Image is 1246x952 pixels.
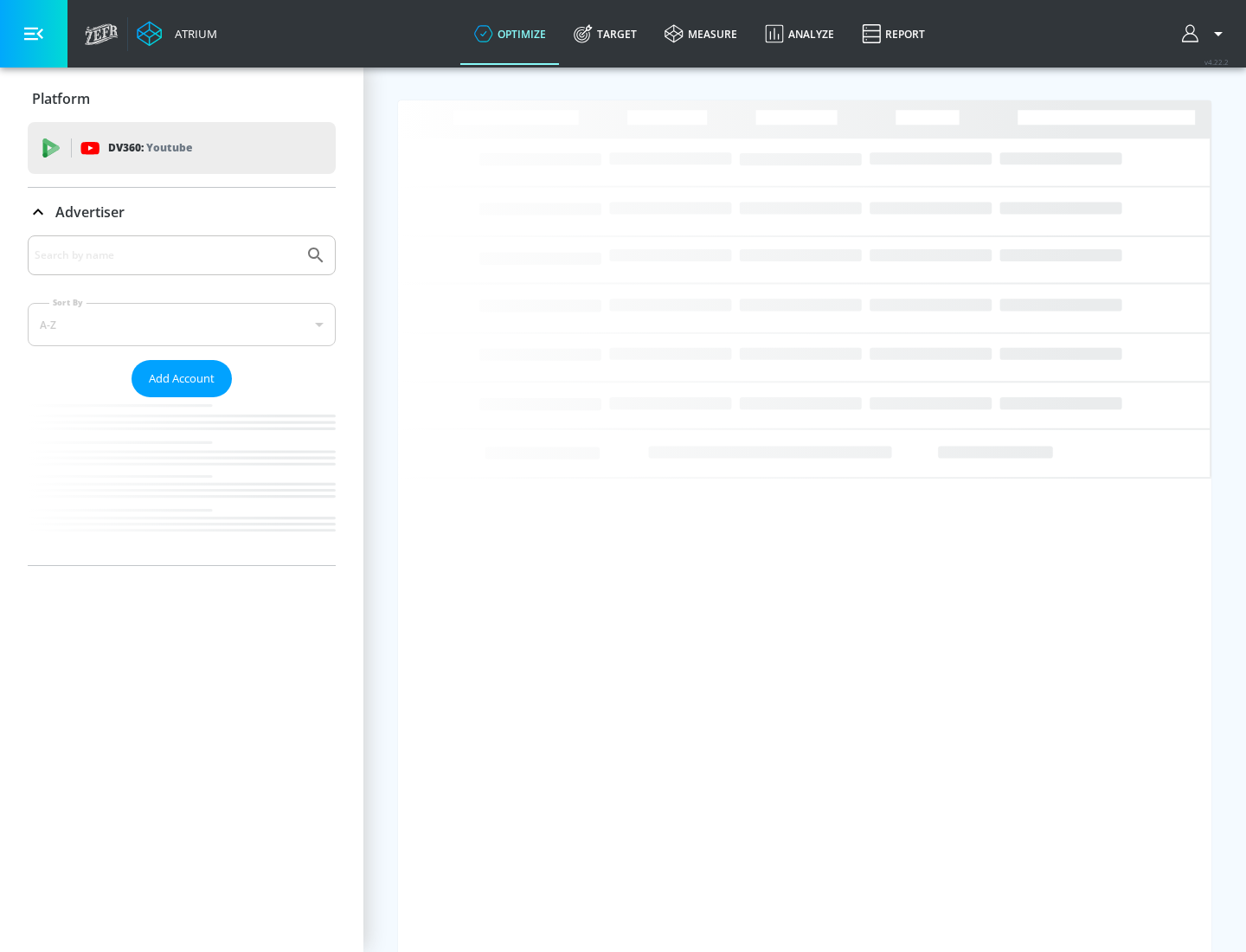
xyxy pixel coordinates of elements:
p: DV360: [108,138,192,158]
p: Platform [32,89,90,108]
div: Platform [28,74,336,123]
a: Analyze [751,3,848,65]
div: DV360: Youtube [28,122,336,174]
label: Sort By [49,297,87,308]
a: measure [651,3,751,65]
input: Search by name [35,244,297,267]
p: Advertiser [55,203,125,222]
p: Youtube [146,138,192,157]
div: Advertiser [28,188,336,236]
button: Add Account [132,360,232,397]
div: A-Z [28,303,336,346]
a: Target [560,3,651,65]
span: v 4.22.2 [1204,57,1229,67]
div: Advertiser [28,235,336,565]
div: Atrium [168,26,217,42]
span: Add Account [149,369,215,389]
nav: list of Advertiser [28,397,336,565]
a: optimize [460,3,560,65]
a: Report [848,3,939,65]
a: Atrium [137,21,217,47]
